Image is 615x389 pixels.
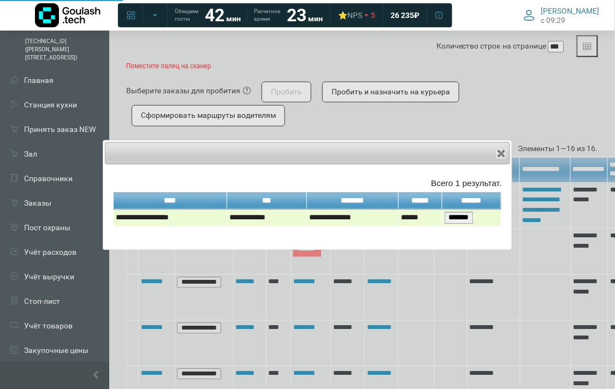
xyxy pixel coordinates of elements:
strong: 42 [205,5,224,26]
span: ₽ [414,10,419,20]
button: Close [496,148,507,159]
a: Обещаем гостю 42 мин Расчетное время 23 мин [168,5,329,25]
span: c 09:29 [541,16,566,25]
a: 26 235 ₽ [384,5,426,25]
span: мин [226,14,241,23]
span: [PERSON_NAME] [541,6,600,16]
strong: 23 [287,5,306,26]
button: [PERSON_NAME] c 09:29 [517,4,606,27]
span: NPS [347,11,362,20]
span: Обещаем гостю [175,8,198,23]
span: мин [308,14,323,23]
div: ⭐ [338,10,362,20]
a: ⭐NPS 5 [332,5,382,25]
span: 26 235 [391,10,414,20]
img: Логотип компании Goulash.tech [35,3,100,27]
span: Расчетное время [254,8,280,23]
div: Всего 1 результат. [113,177,501,190]
span: 5 [371,10,375,20]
